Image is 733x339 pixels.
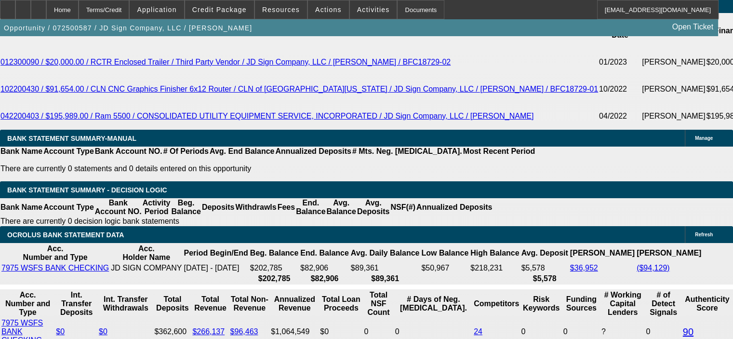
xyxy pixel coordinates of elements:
[7,231,124,239] span: OCROLUS BANK STATEMENT DATA
[599,103,641,130] td: 04/2022
[300,274,349,284] th: $82,906
[43,198,94,217] th: Account Type
[636,244,702,262] th: [PERSON_NAME]
[470,263,520,273] td: $218,231
[110,263,182,273] td: JD SIGN COMPANY
[416,198,493,217] th: Annualized Deposits
[695,232,713,237] span: Refresh
[601,290,644,317] th: # Working Capital Lenders
[192,327,225,336] a: $266,137
[563,290,600,317] th: Funding Sources
[1,244,109,262] th: Acc. Number and Type
[0,164,535,173] p: There are currently 0 statements and 0 details entered on this opportunity
[99,327,107,336] a: $0
[520,290,561,317] th: Risk Keywords
[0,85,598,93] a: 102200430 / $91,654.00 / CLN CNC Graphics Finisher 6x12 Router / CLN of [GEOGRAPHIC_DATA][US_STAT...
[43,147,94,156] th: Account Type
[277,198,295,217] th: Fees
[56,327,65,336] a: $0
[235,198,277,217] th: Withdrawls
[637,264,670,272] a: ($94,129)
[262,6,300,14] span: Resources
[154,290,191,317] th: Total Deposits
[326,198,356,217] th: Avg. Balance
[270,290,319,317] th: Annualized Revenue
[1,264,109,272] a: 7975 WSFS BANK CHECKING
[350,0,397,19] button: Activities
[185,0,254,19] button: Credit Package
[599,76,641,103] td: 10/2022
[470,244,520,262] th: High Balance
[300,263,349,273] td: $82,906
[250,274,299,284] th: $202,785
[421,263,469,273] td: $50,967
[352,147,463,156] th: # Mts. Neg. [MEDICAL_DATA].
[0,112,533,120] a: 042200403 / $195,989.00 / Ram 5500 / CONSOLIDATED UTILITY EQUIPMENT SERVICE, INCORPORATED / JD Si...
[295,198,326,217] th: End. Balance
[163,147,209,156] th: # Of Periods
[357,198,390,217] th: Avg. Deposits
[395,290,473,317] th: # Days of Neg. [MEDICAL_DATA].
[171,198,201,217] th: Beg. Balance
[350,244,420,262] th: Avg. Daily Balance
[350,263,420,273] td: $89,361
[137,6,176,14] span: Application
[668,19,717,35] a: Open Ticket
[641,103,706,130] td: [PERSON_NAME]
[641,49,706,76] td: [PERSON_NAME]
[1,290,54,317] th: Acc. Number and Type
[255,0,307,19] button: Resources
[0,58,451,66] a: 012300090 / $20,000.00 / RCTR Enclosed Trailer / Third Party Vendor / JD Sign Company, LLC / [PER...
[315,6,342,14] span: Actions
[142,198,171,217] th: Activity Period
[300,244,349,262] th: End. Balance
[695,136,713,141] span: Manage
[308,0,349,19] button: Actions
[230,327,258,336] a: $96,463
[521,274,569,284] th: $5,578
[357,6,390,14] span: Activities
[4,24,252,32] span: Opportunity / 072500587 / JD Sign Company, LLC / [PERSON_NAME]
[683,326,693,337] a: 90
[209,147,275,156] th: Avg. End Balance
[98,290,153,317] th: Int. Transfer Withdrawals
[521,244,569,262] th: Avg. Deposit
[641,76,706,103] td: [PERSON_NAME]
[183,244,248,262] th: Period Begin/End
[599,49,641,76] td: 01/2023
[682,290,732,317] th: Authenticity Score
[7,186,167,194] span: Bank Statement Summary - Decision Logic
[350,274,420,284] th: $89,361
[521,263,569,273] td: $5,578
[94,198,142,217] th: Bank Account NO.
[250,244,299,262] th: Beg. Balance
[55,290,97,317] th: Int. Transfer Deposits
[271,327,318,336] div: $1,064,549
[473,290,520,317] th: Competitors
[250,263,299,273] td: $202,785
[230,290,270,317] th: Total Non-Revenue
[601,327,606,336] span: Refresh to pull Number of Working Capital Lenders
[94,147,163,156] th: Bank Account NO.
[130,0,184,19] button: Application
[570,264,598,272] a: $36,952
[7,135,136,142] span: BANK STATEMENT SUMMARY-MANUAL
[390,198,416,217] th: NSF(#)
[421,244,469,262] th: Low Balance
[463,147,535,156] th: Most Recent Period
[275,147,351,156] th: Annualized Deposits
[645,290,681,317] th: # of Detect Signals
[474,327,482,336] a: 24
[183,263,248,273] td: [DATE] - [DATE]
[320,290,362,317] th: Total Loan Proceeds
[192,6,247,14] span: Credit Package
[192,290,228,317] th: Total Revenue
[110,244,182,262] th: Acc. Holder Name
[570,244,635,262] th: [PERSON_NAME]
[201,198,235,217] th: Deposits
[363,290,393,317] th: Sum of the Total NSF Count and Total Overdraft Fee Count from Ocrolus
